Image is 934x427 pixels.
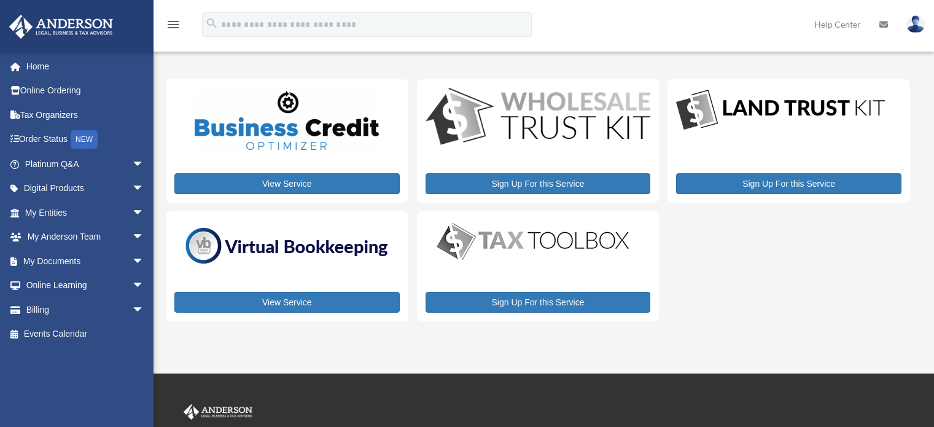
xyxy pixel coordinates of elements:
span: arrow_drop_down [132,225,157,250]
a: Digital Productsarrow_drop_down [9,176,157,201]
span: arrow_drop_down [132,297,157,323]
a: View Service [174,292,400,313]
img: LandTrust_lgo-1.jpg [676,88,885,133]
span: arrow_drop_down [132,176,157,202]
span: arrow_drop_down [132,273,157,299]
img: taxtoolbox_new-1.webp [426,220,640,263]
a: My Documentsarrow_drop_down [9,249,163,273]
img: Anderson Advisors Platinum Portal [181,404,255,420]
a: Platinum Q&Aarrow_drop_down [9,152,163,176]
a: My Entitiesarrow_drop_down [9,200,163,225]
img: WS-Trust-Kit-lgo-1.jpg [426,88,651,147]
a: Order StatusNEW [9,127,163,152]
a: Sign Up For this Service [426,173,651,194]
a: Online Learningarrow_drop_down [9,273,163,298]
a: Events Calendar [9,322,163,347]
a: Billingarrow_drop_down [9,297,163,322]
img: User Pic [906,15,925,33]
a: Sign Up For this Service [426,292,651,313]
a: View Service [174,173,400,194]
i: menu [166,17,181,32]
a: Online Ordering [9,79,163,103]
img: Anderson Advisors Platinum Portal [6,15,117,39]
a: menu [166,22,181,32]
span: arrow_drop_down [132,249,157,274]
span: arrow_drop_down [132,200,157,225]
a: Sign Up For this Service [676,173,901,194]
a: Home [9,54,163,79]
div: NEW [71,130,98,149]
a: My Anderson Teamarrow_drop_down [9,225,163,249]
a: Tax Organizers [9,103,163,127]
span: arrow_drop_down [132,152,157,177]
i: search [205,17,219,30]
